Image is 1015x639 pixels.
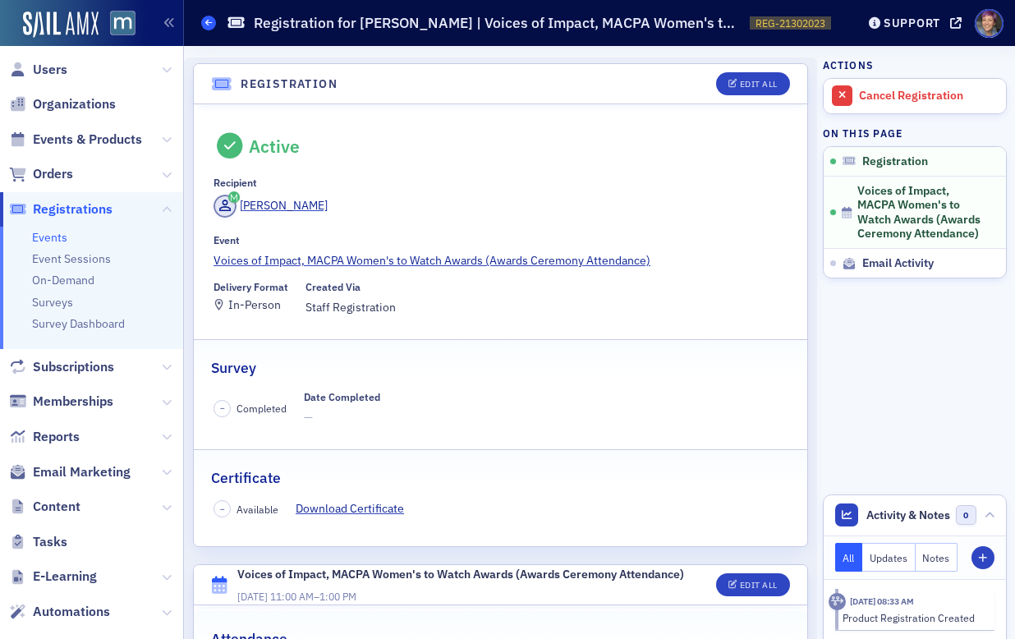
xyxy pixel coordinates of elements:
span: 0 [956,505,976,526]
a: Events [32,230,67,245]
div: Edit All [740,80,778,89]
span: Registration [862,154,928,169]
span: Email Activity [862,256,934,271]
a: [PERSON_NAME] [214,195,328,218]
a: Survey Dashboard [32,316,125,331]
span: Completed [237,401,287,416]
a: Event Sessions [32,251,111,266]
a: Voices of Impact, MACPA Women's to Watch Awards (Awards Ceremony Attendance) [214,252,788,269]
span: — [304,409,380,426]
h2: Certificate [211,467,281,489]
div: Created Via [305,281,361,293]
time: 9/10/2025 08:33 AM [850,595,914,607]
time: 1:00 PM [319,590,356,603]
img: SailAMX [110,11,135,36]
div: Voices of Impact, MACPA Women's to Watch Awards (Awards Ceremony Attendance) [237,566,684,583]
a: Cancel Registration [824,79,1006,113]
button: Updates [862,543,916,572]
span: Profile [975,9,1004,38]
h2: Survey [211,357,256,379]
span: Events & Products [33,131,142,149]
span: Reports [33,428,80,446]
a: Tasks [9,533,67,551]
div: Support [884,16,940,30]
span: Staff Registration [305,299,396,316]
h1: Registration for [PERSON_NAME] | Voices of Impact, MACPA Women's to Watch Awards (Awards Ceremony... [254,13,742,33]
a: Surveys [32,295,73,310]
a: Automations [9,603,110,621]
h4: On this page [823,126,1007,140]
span: [DATE] [237,590,268,603]
a: On-Demand [32,273,94,287]
a: Orders [9,165,73,183]
a: Events & Products [9,131,142,149]
a: Subscriptions [9,358,114,376]
a: Download Certificate [296,500,416,517]
span: Users [33,61,67,79]
a: Memberships [9,393,113,411]
div: Product Registration Created [843,610,983,625]
button: All [835,543,863,572]
time: 11:00 AM [270,590,314,603]
div: Date Completed [304,391,380,403]
button: Notes [916,543,958,572]
h4: Actions [823,57,874,72]
a: Email Marketing [9,463,131,481]
a: View Homepage [99,11,135,39]
div: Event [214,234,240,246]
span: REG-21302023 [756,16,825,30]
div: Active [249,136,300,157]
a: Registrations [9,200,113,218]
a: Reports [9,428,80,446]
span: Content [33,498,80,516]
a: Users [9,61,67,79]
div: [PERSON_NAME] [240,197,328,214]
span: Activity & Notes [866,507,950,524]
span: Available [237,502,278,517]
button: Edit All [716,72,790,95]
span: – [237,590,356,603]
div: Delivery Format [214,281,288,293]
h4: Registration [241,76,338,93]
span: Orders [33,165,73,183]
div: Edit All [740,581,778,590]
img: SailAMX [23,11,99,38]
span: Memberships [33,393,113,411]
span: Automations [33,603,110,621]
span: E-Learning [33,568,97,586]
span: Email Marketing [33,463,131,481]
button: Edit All [716,573,790,596]
span: – [220,402,225,414]
div: Activity [829,593,846,610]
span: Subscriptions [33,358,114,376]
span: Voices of Impact, MACPA Women's to Watch Awards (Awards Ceremony Attendance) [857,184,984,241]
div: Recipient [214,177,257,189]
span: Registrations [33,200,113,218]
span: Organizations [33,95,116,113]
a: Organizations [9,95,116,113]
span: – [220,503,225,515]
a: E-Learning [9,568,97,586]
div: Cancel Registration [859,89,997,103]
div: In-Person [228,301,281,310]
span: Tasks [33,533,67,551]
a: Content [9,498,80,516]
